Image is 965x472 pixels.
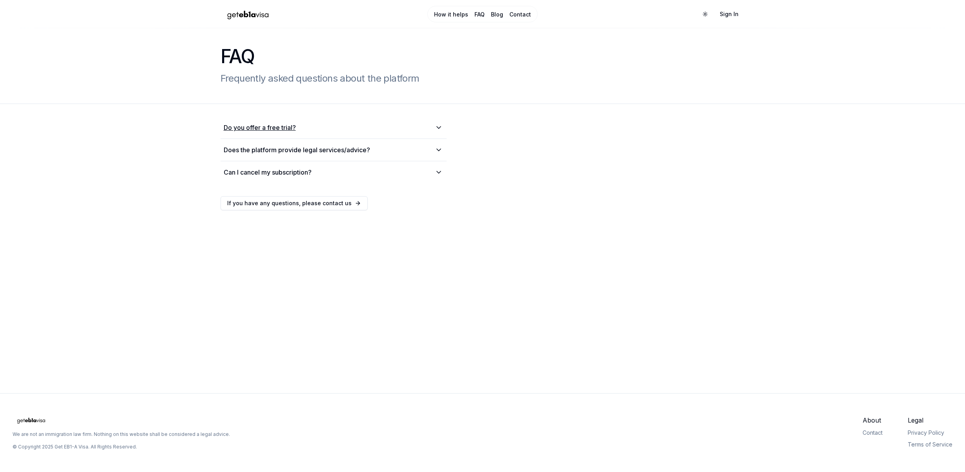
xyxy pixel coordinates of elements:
[224,145,370,155] h2: Does the platform provide legal services/advice?
[227,199,352,207] span: If you have any questions, please contact us
[863,416,883,425] span: About
[221,196,368,210] a: If you have any questions, please contact us
[509,11,531,18] a: Contact
[908,416,952,425] span: Legal
[224,168,443,177] summary: Can I cancel my subscription?
[863,429,883,436] a: Contact
[221,7,395,21] a: Home Page
[427,6,538,22] nav: Main
[713,7,745,21] a: Sign In
[491,11,503,18] a: Blog
[224,145,443,155] summary: Does the platform provide legal services/advice?
[224,123,443,132] summary: Do you offer a free trial?
[224,168,312,177] h2: Can I cancel my subscription?
[13,444,137,450] p: © Copyright 2025 Get EB1-A Visa. All Rights Reserved.
[908,441,952,448] a: Terms of Service
[13,416,230,425] a: Home Page
[13,431,230,437] p: We are not an immigration law firm. Nothing on this website shall be considered a legal advice.
[221,47,745,66] h1: FAQ
[908,429,944,436] a: Privacy Policy
[474,11,485,18] a: FAQ
[221,7,275,21] img: geteb1avisa logo
[13,416,50,425] img: geteb1avisa logo
[221,72,745,85] h2: Frequently asked questions about the platform
[224,123,296,132] h2: Do you offer a free trial?
[434,11,468,18] a: How it helps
